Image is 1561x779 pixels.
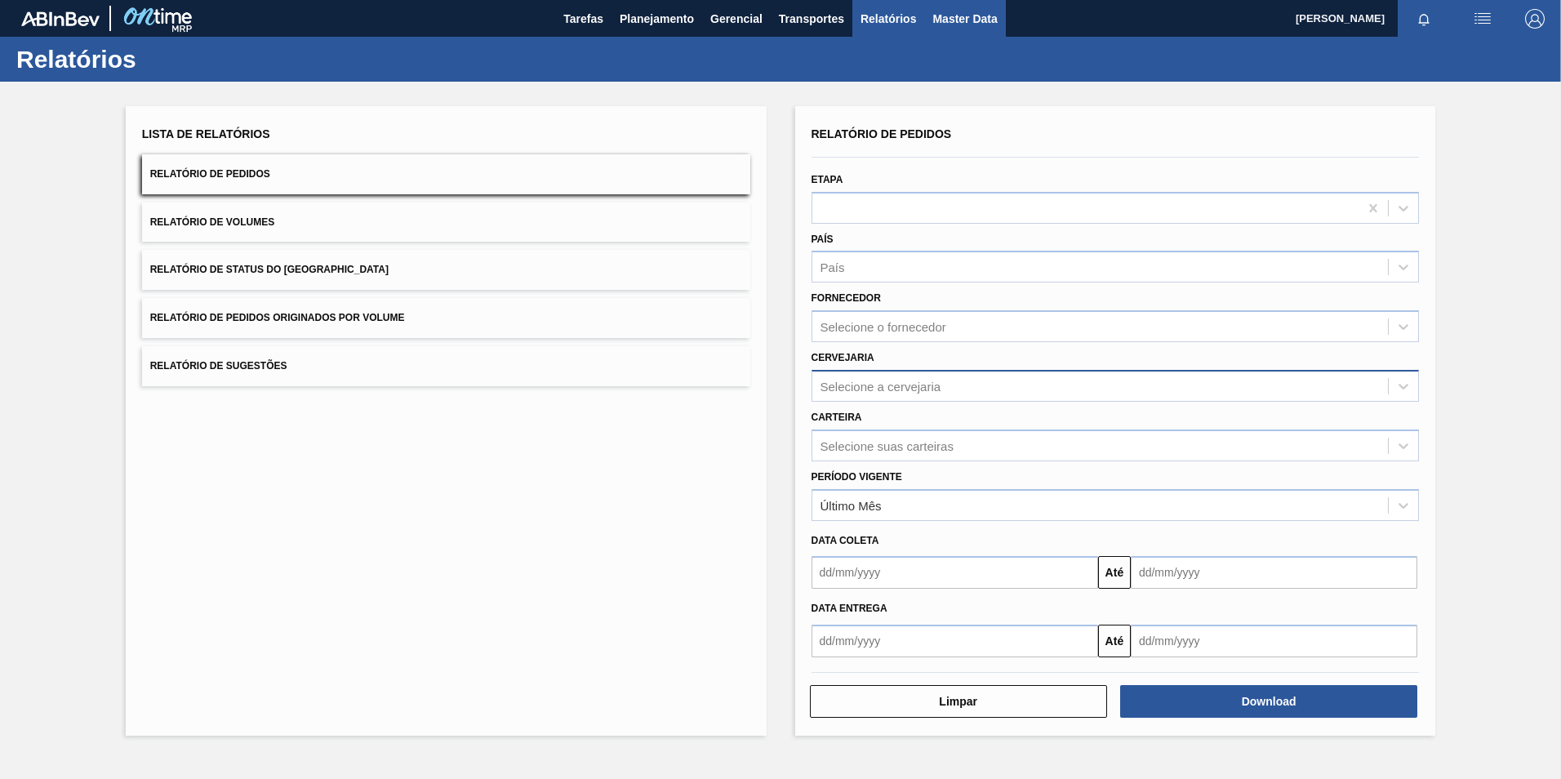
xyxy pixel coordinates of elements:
button: Relatório de Pedidos Originados por Volume [142,298,750,338]
span: Transportes [779,9,844,29]
button: Relatório de Status do [GEOGRAPHIC_DATA] [142,250,750,290]
h1: Relatórios [16,50,306,69]
img: userActions [1473,9,1492,29]
span: Relatório de Pedidos [150,168,270,180]
div: Último Mês [821,498,882,512]
span: Tarefas [563,9,603,29]
button: Relatório de Volumes [142,203,750,243]
span: Relatórios [861,9,916,29]
div: Selecione o fornecedor [821,320,946,334]
span: Planejamento [620,9,694,29]
label: Carteira [812,412,862,423]
span: Relatório de Volumes [150,216,274,228]
button: Até [1098,625,1131,657]
button: Download [1120,685,1417,718]
span: Master Data [932,9,997,29]
button: Relatório de Sugestões [142,346,750,386]
span: Data entrega [812,603,887,614]
span: Relatório de Status do [GEOGRAPHIC_DATA] [150,264,389,275]
span: Lista de Relatórios [142,127,270,140]
button: Relatório de Pedidos [142,154,750,194]
img: Logout [1525,9,1545,29]
div: Selecione a cervejaria [821,379,941,393]
input: dd/mm/yyyy [1131,556,1417,589]
div: País [821,260,845,274]
span: Gerencial [710,9,763,29]
button: Até [1098,556,1131,589]
button: Limpar [810,685,1107,718]
input: dd/mm/yyyy [812,625,1098,657]
label: Cervejaria [812,352,874,363]
label: País [812,234,834,245]
span: Relatório de Pedidos [812,127,952,140]
label: Período Vigente [812,471,902,483]
label: Etapa [812,174,843,185]
input: dd/mm/yyyy [812,556,1098,589]
label: Fornecedor [812,292,881,304]
img: TNhmsLtSVTkK8tSr43FrP2fwEKptu5GPRR3wAAAABJRU5ErkJggg== [21,11,100,26]
button: Notificações [1398,7,1450,30]
span: Data coleta [812,535,879,546]
span: Relatório de Pedidos Originados por Volume [150,312,405,323]
span: Relatório de Sugestões [150,360,287,372]
div: Selecione suas carteiras [821,438,954,452]
input: dd/mm/yyyy [1131,625,1417,657]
